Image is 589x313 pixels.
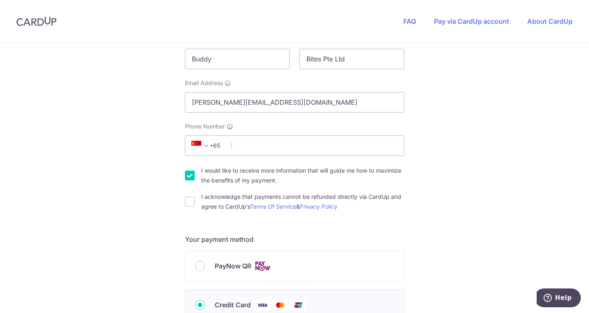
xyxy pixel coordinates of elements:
iframe: Opens a widget where you can find more information [537,288,581,309]
span: PayNow QR [215,261,251,271]
img: CardUp [16,16,56,26]
img: Union Pay [290,300,306,310]
img: Visa [254,300,270,310]
a: About CardUp [527,17,573,25]
h5: Your payment method [185,234,404,244]
a: Privacy Policy [300,203,337,210]
a: FAQ [403,17,416,25]
a: Pay via CardUp account [434,17,509,25]
span: Phone Number [185,122,225,131]
label: I would like to receive more information that will guide me how to maximize the benefits of my pa... [201,166,404,185]
label: I acknowledge that payments cannot be refunded directly via CardUp and agree to CardUp’s & [201,192,404,212]
input: Email address [185,92,404,113]
div: Credit Card Visa Mastercard Union Pay [195,300,394,310]
a: Terms Of Service [250,203,296,210]
span: +65 [189,141,226,151]
span: Credit Card [215,300,251,310]
span: +65 [191,141,211,151]
img: Mastercard [272,300,288,310]
div: PayNow QR Cards logo [195,261,394,271]
span: Email Address [185,79,223,87]
input: First name [185,49,290,69]
input: Last name [299,49,404,69]
img: Cards logo [254,261,271,271]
